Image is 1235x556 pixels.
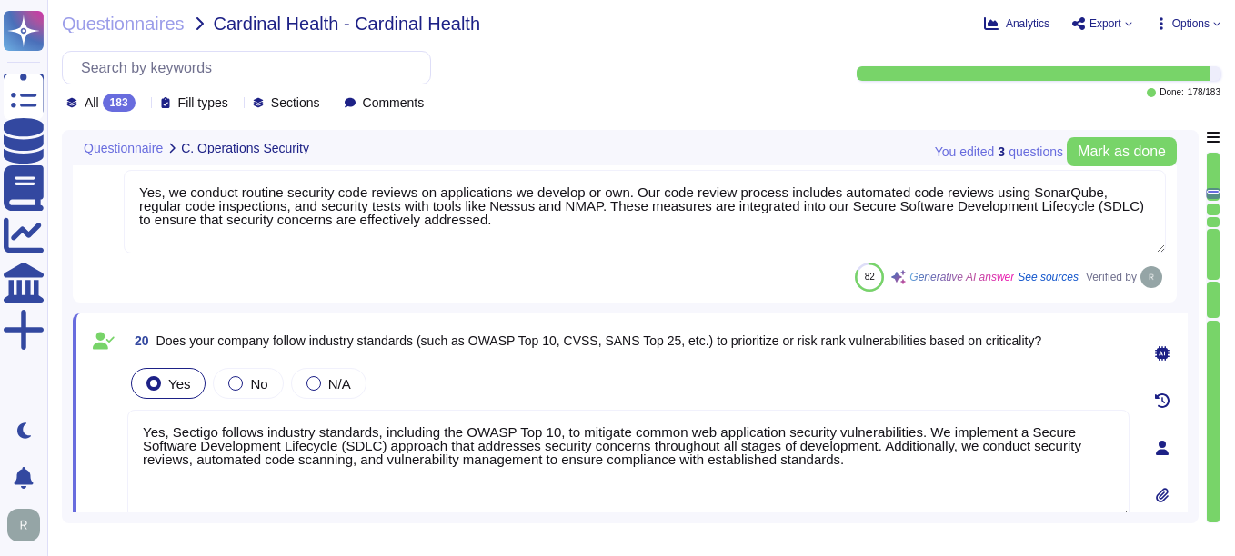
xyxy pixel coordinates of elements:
[1067,137,1177,166] button: Mark as done
[178,96,228,109] span: Fill types
[984,16,1049,31] button: Analytics
[1086,272,1137,283] span: Verified by
[168,376,190,392] span: Yes
[909,272,1014,283] span: Generative AI answer
[103,94,136,112] div: 183
[363,96,425,109] span: Comments
[1160,88,1184,97] span: Done:
[250,376,267,392] span: No
[1089,18,1121,29] span: Export
[865,272,875,282] span: 82
[271,96,320,109] span: Sections
[1188,88,1220,97] span: 178 / 183
[156,333,1042,348] span: Does your company follow industry standards (such as OWASP Top 10, CVSS, SANS Top 25, etc.) to pr...
[1006,18,1049,29] span: Analytics
[1018,272,1079,283] span: See sources
[127,410,1130,519] textarea: Yes, Sectigo follows industry standards, including the OWASP Top 10, to mitigate common web appli...
[85,96,99,109] span: All
[7,509,40,541] img: user
[214,15,480,33] span: Cardinal Health - Cardinal Health
[124,170,1166,253] textarea: Yes, we conduct routine security code reviews on applications we develop or own. Our code review ...
[127,334,149,347] span: 20
[1172,18,1210,29] span: Options
[328,376,351,392] span: N/A
[72,52,430,84] input: Search by keywords
[181,142,309,154] span: C. Operations Security
[1078,144,1166,159] span: Mark as done
[62,15,185,33] span: Questionnaires
[998,145,1005,158] b: 3
[935,145,1063,158] span: You edited question s
[84,142,163,154] span: Questionnaire
[4,505,53,545] button: user
[1140,266,1162,288] img: user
